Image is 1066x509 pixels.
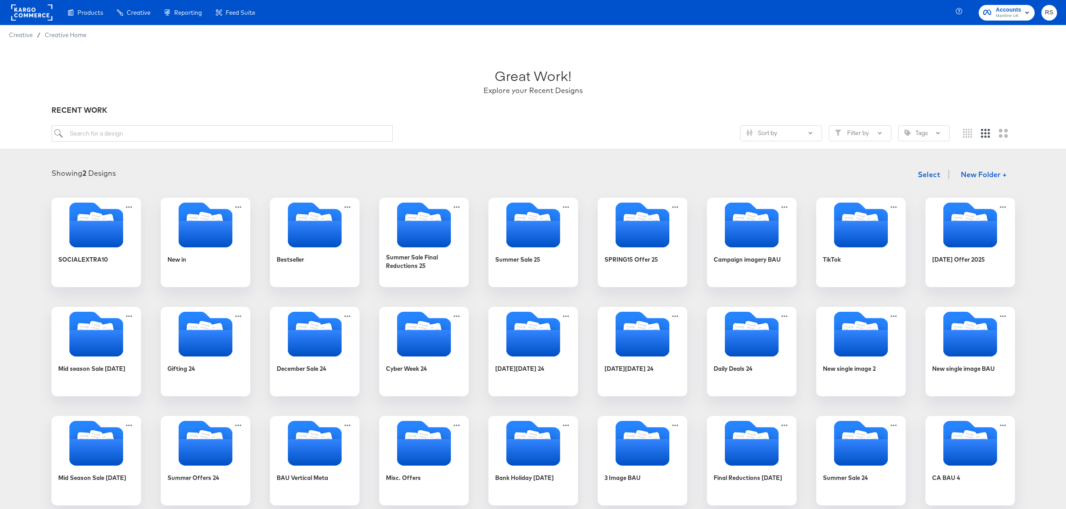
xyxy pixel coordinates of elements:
svg: Medium grid [981,129,990,138]
div: Bank Holiday [DATE] [488,416,578,505]
svg: Sliders [746,130,753,136]
svg: Folder [51,203,141,247]
div: New single image BAU [932,365,995,373]
svg: Folder [379,312,469,356]
div: SPRING15 Offer 25 [598,198,687,287]
div: CA BAU 4 [925,416,1015,505]
svg: Folder [598,421,687,466]
div: Bestseller [270,198,360,287]
button: New Folder + [953,167,1015,184]
div: Cyber Week 24 [379,307,469,396]
div: Great Work! [495,66,571,85]
svg: Folder [270,203,360,247]
div: Summer Sale 24 [816,416,906,505]
svg: Folder [270,312,360,356]
button: Select [914,165,944,183]
svg: Folder [270,421,360,466]
button: RS [1041,5,1057,21]
div: 3 Image BAU [604,474,641,482]
div: Mid season Sale [DATE] [58,365,125,373]
div: SOCIALEXTRA10 [51,198,141,287]
div: 3 Image BAU [598,416,687,505]
svg: Folder [707,312,796,356]
div: Mid Season Sale [DATE] [58,474,126,482]
div: [DATE][DATE] 24 [488,307,578,396]
div: Mid season Sale [DATE] [51,307,141,396]
svg: Folder [925,312,1015,356]
div: [DATE][DATE] 24 [604,365,654,373]
div: TikTok [823,255,841,264]
div: New single image BAU [925,307,1015,396]
div: SPRING15 Offer 25 [604,255,658,264]
span: RS [1045,8,1053,18]
button: TagTags [898,125,950,141]
div: Daily Deals 24 [707,307,796,396]
div: New in [167,255,186,264]
div: New single image 2 [823,365,876,373]
div: Summer Sale Final Reductions 25 [379,198,469,287]
div: [DATE][DATE] 24 [598,307,687,396]
div: December Sale 24 [277,365,326,373]
svg: Folder [379,421,469,466]
svg: Small grid [963,129,972,138]
span: Accounts [996,5,1021,15]
svg: Folder [488,312,578,356]
div: BAU Vertical Meta [270,416,360,505]
div: Showing Designs [51,168,116,178]
svg: Folder [379,203,469,247]
button: AccountsMainline UK [979,5,1035,21]
div: Summer Offers 24 [167,474,219,482]
div: New single image 2 [816,307,906,396]
div: [DATE] Offer 2025 [932,255,985,264]
div: Daily Deals 24 [714,365,753,373]
span: Creative [9,31,33,38]
div: Final Reductions [DATE] [707,416,796,505]
svg: Folder [816,203,906,247]
div: [DATE][DATE] 24 [495,365,544,373]
strong: 2 [82,169,86,178]
button: FilterFilter by [829,125,891,141]
div: Summer Sale 25 [495,255,540,264]
div: December Sale 24 [270,307,360,396]
span: Products [77,9,103,16]
div: Summer Sale 24 [823,474,868,482]
svg: Folder [488,421,578,466]
span: Creative Home [45,31,86,38]
div: Bestseller [277,255,304,264]
svg: Folder [925,421,1015,466]
svg: Folder [598,203,687,247]
svg: Filter [835,130,841,136]
div: Summer Sale 25 [488,198,578,287]
input: Search for a design [51,125,393,142]
div: [DATE] Offer 2025 [925,198,1015,287]
div: Final Reductions [DATE] [714,474,782,482]
div: Misc. Offers [379,416,469,505]
svg: Folder [51,312,141,356]
div: Bank Holiday [DATE] [495,474,554,482]
div: Gifting 24 [161,307,250,396]
span: / [33,31,45,38]
svg: Folder [925,203,1015,247]
svg: Folder [598,312,687,356]
div: Misc. Offers [386,474,421,482]
div: Campaign imagery BAU [714,255,781,264]
div: Campaign imagery BAU [707,198,796,287]
div: Summer Sale Final Reductions 25 [386,253,462,270]
div: Mid Season Sale [DATE] [51,416,141,505]
svg: Folder [161,421,250,466]
div: Gifting 24 [167,365,195,373]
svg: Folder [51,421,141,466]
span: Reporting [174,9,202,16]
span: Select [918,168,941,181]
svg: Tag [904,130,911,136]
div: RECENT WORK [51,105,1015,115]
div: BAU Vertical Meta [277,474,328,482]
div: SOCIALEXTRA10 [58,255,108,264]
div: Explore your Recent Designs [484,85,583,96]
div: TikTok [816,198,906,287]
svg: Large grid [999,129,1008,138]
div: New in [161,198,250,287]
div: Summer Offers 24 [161,416,250,505]
button: SlidersSort by [740,125,822,141]
span: Creative [127,9,150,16]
